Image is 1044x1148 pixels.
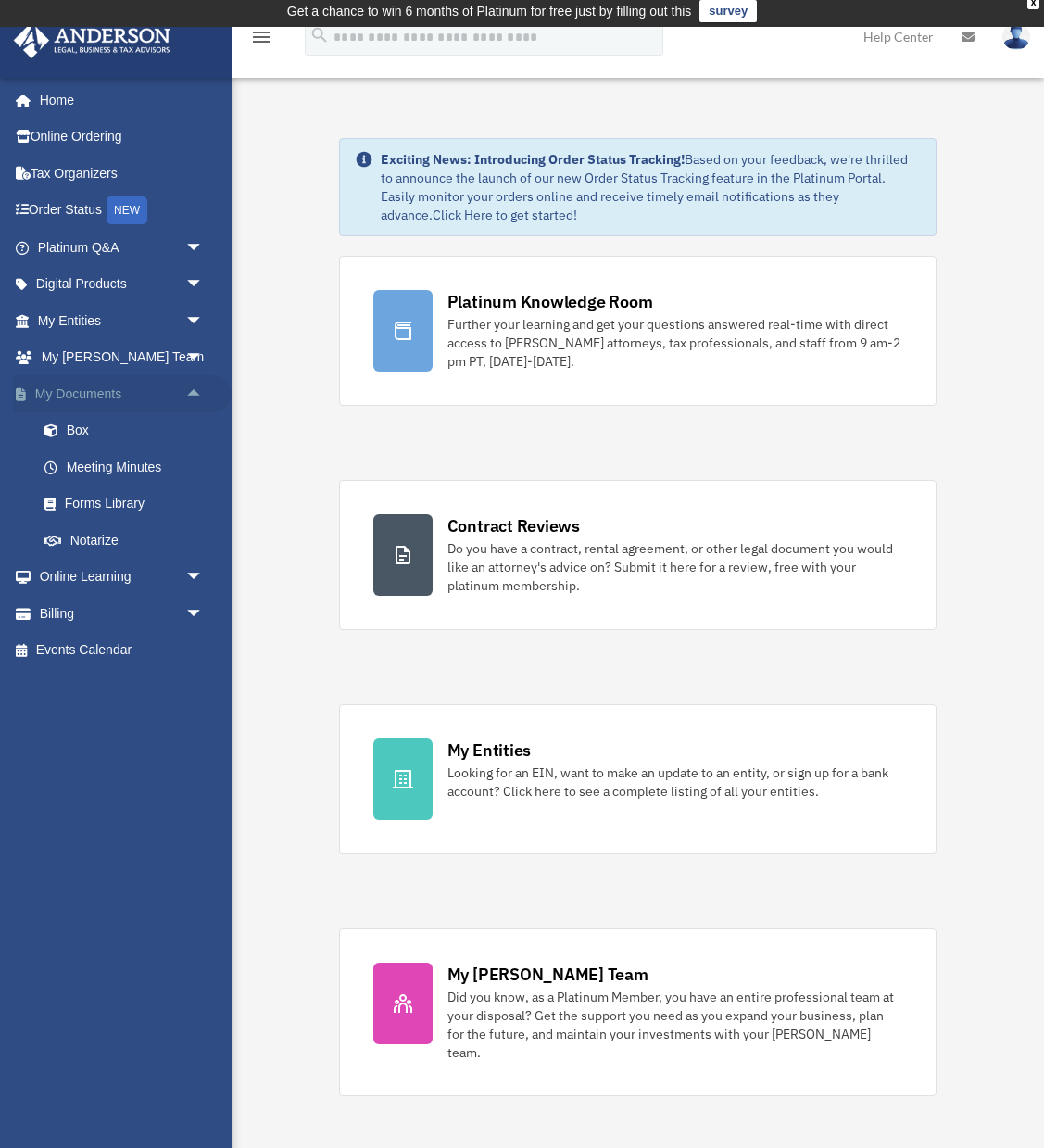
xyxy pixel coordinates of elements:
[13,559,232,596] a: Online Learningarrow_drop_down
[339,480,937,630] a: Contract Reviews Do you have a contract, rental agreement, or other legal document you would like...
[26,448,232,486] a: Meeting Minutes
[13,339,232,376] a: My [PERSON_NAME] Teamarrow_drop_down
[447,963,648,986] div: My [PERSON_NAME] Team
[8,22,176,58] img: Anderson Advisors Platinum Portal
[339,256,937,406] a: Platinum Knowledge Room Further your learning and get your questions answered real-time with dire...
[185,266,222,304] span: arrow_drop_down
[447,988,903,1062] div: Did you know, as a Platinum Member, you have an entire professional team at your disposal? Get th...
[433,207,577,223] a: Click Here to get started!
[185,559,222,597] span: arrow_drop_down
[447,290,653,313] div: Platinum Knowledge Room
[26,522,232,559] a: Notarize
[13,266,232,303] a: Digital Productsarrow_drop_down
[185,595,222,633] span: arrow_drop_down
[339,928,937,1096] a: My [PERSON_NAME] Team Did you know, as a Platinum Member, you have an entire professional team at...
[447,738,531,762] div: My Entities
[185,339,222,377] span: arrow_drop_down
[250,26,272,48] i: menu
[13,595,232,632] a: Billingarrow_drop_down
[107,196,147,224] div: NEW
[447,315,903,371] div: Further your learning and get your questions answered real-time with direct access to [PERSON_NAM...
[1002,23,1030,50] img: User Pic
[26,486,232,523] a: Forms Library
[447,763,903,801] div: Looking for an EIN, want to make an update to an entity, or sign up for a bank account? Click her...
[13,119,232,156] a: Online Ordering
[309,25,330,45] i: search
[13,632,232,669] a: Events Calendar
[339,704,937,854] a: My Entities Looking for an EIN, want to make an update to an entity, or sign up for a bank accoun...
[250,32,272,48] a: menu
[13,375,232,412] a: My Documentsarrow_drop_up
[447,514,580,537] div: Contract Reviews
[447,539,903,595] div: Do you have a contract, rental agreement, or other legal document you would like an attorney's ad...
[381,151,685,168] strong: Exciting News: Introducing Order Status Tracking!
[185,375,222,413] span: arrow_drop_up
[13,192,232,230] a: Order StatusNEW
[13,155,232,192] a: Tax Organizers
[13,82,222,119] a: Home
[381,150,922,224] div: Based on your feedback, we're thrilled to announce the launch of our new Order Status Tracking fe...
[185,302,222,340] span: arrow_drop_down
[13,302,232,339] a: My Entitiesarrow_drop_down
[185,229,222,267] span: arrow_drop_down
[26,412,232,449] a: Box
[13,229,232,266] a: Platinum Q&Aarrow_drop_down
